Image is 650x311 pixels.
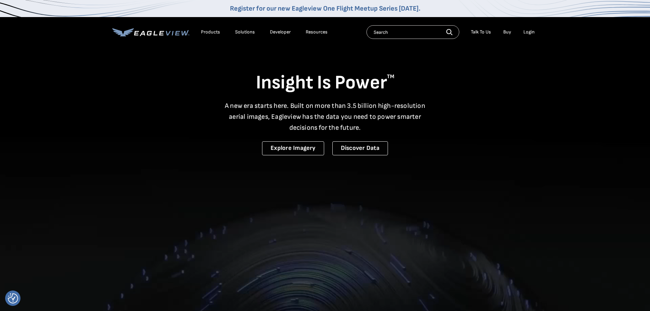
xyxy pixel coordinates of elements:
[235,29,255,35] div: Solutions
[112,71,538,95] h1: Insight Is Power
[262,141,324,155] a: Explore Imagery
[503,29,511,35] a: Buy
[8,293,18,303] img: Revisit consent button
[221,100,430,133] p: A new era starts here. Built on more than 3.5 billion high-resolution aerial images, Eagleview ha...
[332,141,388,155] a: Discover Data
[471,29,491,35] div: Talk To Us
[270,29,291,35] a: Developer
[523,29,535,35] div: Login
[387,73,394,80] sup: TM
[201,29,220,35] div: Products
[230,4,420,13] a: Register for our new Eagleview One Flight Meetup Series [DATE].
[306,29,328,35] div: Resources
[8,293,18,303] button: Consent Preferences
[366,25,459,39] input: Search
